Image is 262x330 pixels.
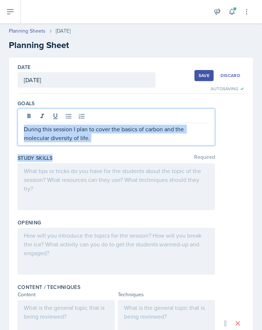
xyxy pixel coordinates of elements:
div: Content [18,291,115,298]
a: Planning Sheets [9,27,46,35]
div: Save [199,73,210,78]
span: Required [194,154,215,162]
label: Content / Techniques [18,283,80,291]
div: Techniques [118,291,215,298]
div: Discard [221,73,240,78]
button: Discard [216,70,244,81]
label: Goals [18,100,35,107]
label: Study Skills [18,154,52,162]
button: Save [194,70,214,81]
label: Opening [18,219,41,226]
h2: Planning Sheet [9,38,253,52]
div: Autosaving [211,85,244,92]
label: Date [18,63,30,71]
div: [DATE] [56,27,70,35]
p: During this session I plan to cover the basics of carbon and the molecular diversity of life. [24,125,209,142]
